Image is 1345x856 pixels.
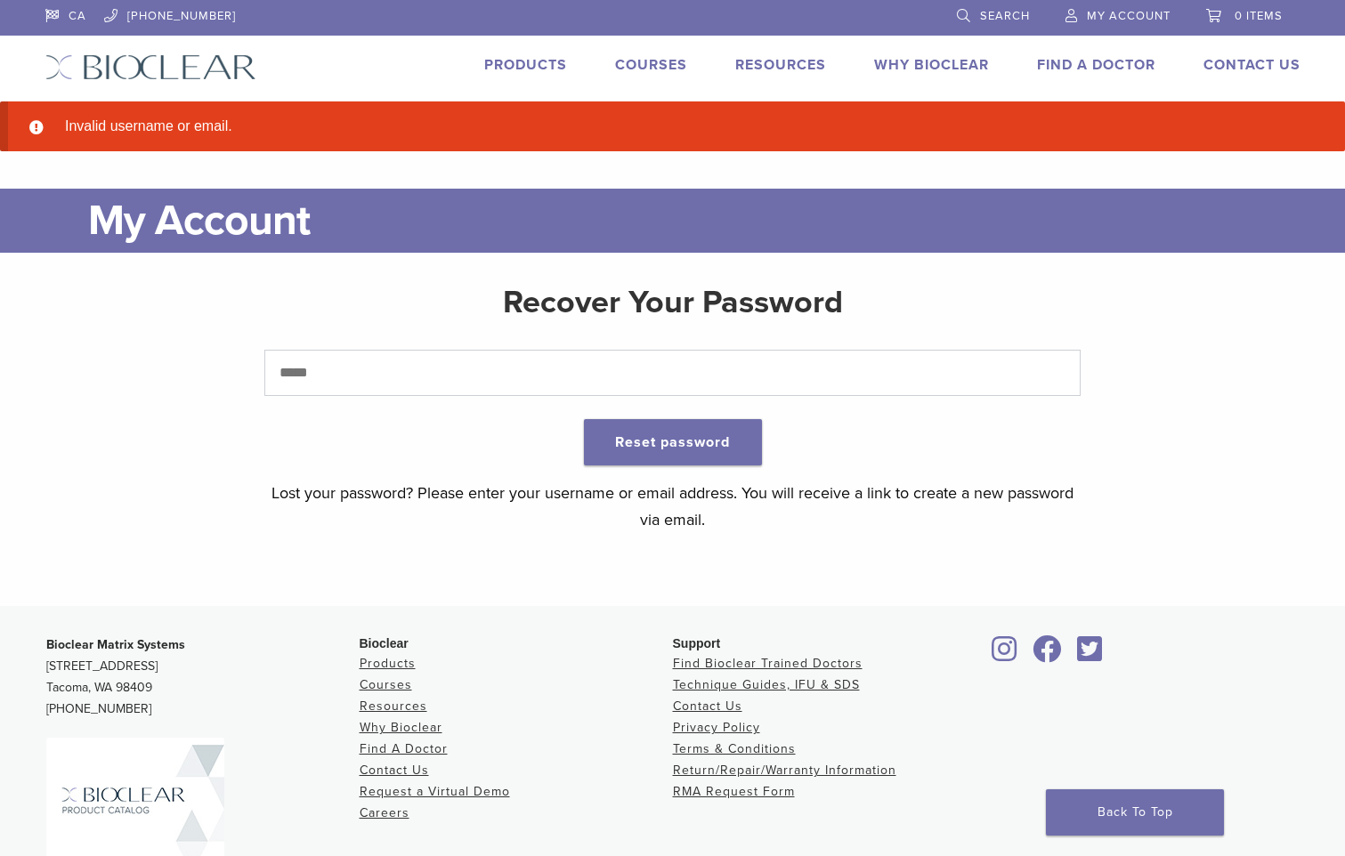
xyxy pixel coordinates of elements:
a: Find A Doctor [360,741,448,756]
a: Products [484,56,567,74]
a: Careers [360,805,409,820]
a: Bioclear [986,646,1024,664]
a: Courses [615,56,687,74]
a: Why Bioclear [874,56,989,74]
span: Search [980,9,1030,23]
a: Contact Us [1203,56,1300,74]
p: [STREET_ADDRESS] Tacoma, WA 98409 [PHONE_NUMBER] [46,634,360,720]
h2: Recover Your Password [264,281,1081,324]
a: Resources [360,699,427,714]
p: Lost your password? Please enter your username or email address. You will receive a link to creat... [264,480,1081,533]
strong: Bioclear Matrix Systems [46,637,185,652]
span: Bioclear [360,636,409,650]
a: Find A Doctor [1037,56,1155,74]
a: Contact Us [673,699,742,714]
a: Why Bioclear [360,720,442,735]
a: Request a Virtual Demo [360,784,510,799]
a: Courses [360,677,412,692]
a: Resources [735,56,826,74]
a: Privacy Policy [673,720,760,735]
a: Bioclear [1027,646,1068,664]
button: Reset password [584,419,762,465]
a: Back To Top [1046,789,1224,836]
span: My Account [1087,9,1171,23]
a: Bioclear [1072,646,1109,664]
li: Invalid username or email. [58,116,1317,137]
a: Products [360,656,416,671]
a: Find Bioclear Trained Doctors [673,656,863,671]
a: RMA Request Form [673,784,795,799]
a: Technique Guides, IFU & SDS [673,677,860,692]
a: Contact Us [360,763,429,778]
span: 0 items [1235,9,1283,23]
h1: My Account [88,189,1300,253]
img: Bioclear [45,54,256,80]
a: Return/Repair/Warranty Information [673,763,896,778]
a: Terms & Conditions [673,741,796,756]
span: Support [673,636,721,650]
